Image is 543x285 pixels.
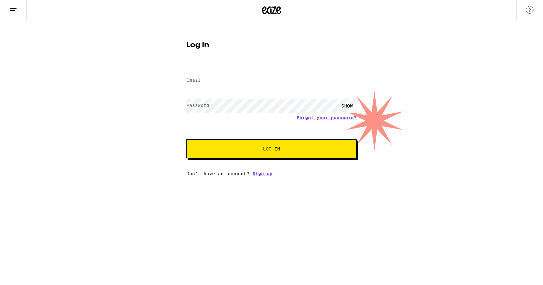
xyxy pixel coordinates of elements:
[186,139,357,158] button: Log In
[186,73,357,88] input: Email
[263,147,280,151] span: Log In
[297,115,357,120] a: Forgot your password?
[186,78,201,83] label: Email
[186,41,357,49] h1: Log In
[338,99,357,113] div: SHOW
[186,171,357,176] div: Don't have an account?
[252,171,272,176] a: Sign up
[186,103,209,108] label: Password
